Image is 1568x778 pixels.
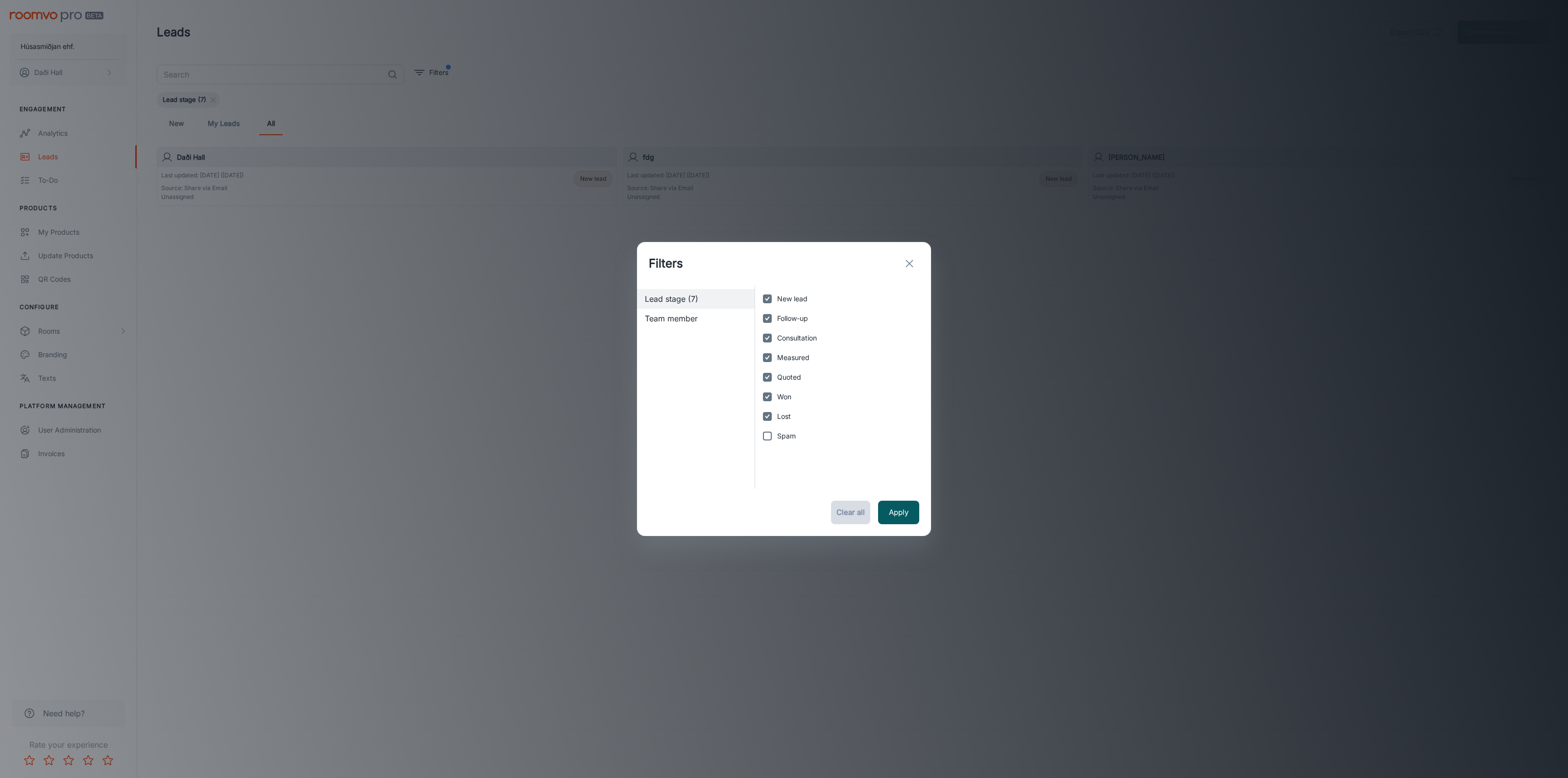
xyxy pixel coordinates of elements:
span: Quoted [777,372,801,383]
div: Team member [637,309,755,328]
span: Won [777,391,791,402]
span: Lost [777,411,791,422]
button: exit [900,254,919,273]
button: Apply [878,501,919,524]
h1: Filters [649,255,683,272]
div: Lead stage (7) [637,289,755,309]
span: Team member [645,313,747,324]
span: Consultation [777,333,817,343]
button: Clear all [831,501,870,524]
span: Spam [777,431,796,441]
span: Lead stage (7) [645,293,747,305]
span: Follow-up [777,313,808,324]
span: New lead [777,293,808,304]
span: Measured [777,352,809,363]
